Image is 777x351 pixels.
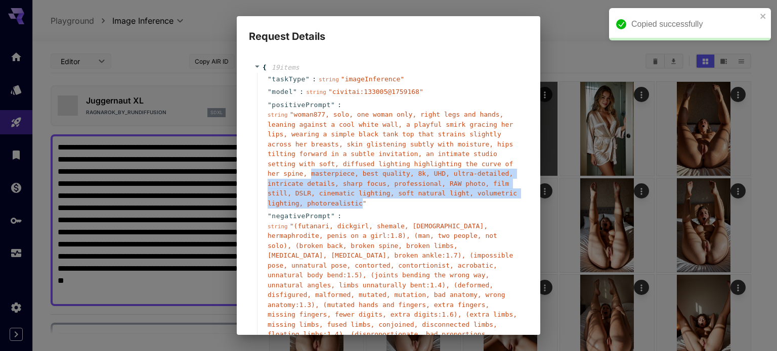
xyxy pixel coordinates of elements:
[268,88,272,95] span: "
[272,64,299,71] span: 19 item s
[272,100,331,110] span: positivePrompt
[319,76,339,83] span: string
[268,112,288,118] span: string
[268,111,517,207] span: " woman877, solo, one woman only, right legs and hands, leaning against a cool white wall, a play...
[293,88,297,95] span: "
[631,18,757,30] div: Copied successfully
[272,211,331,221] span: negativePrompt
[331,101,335,109] span: "
[306,89,326,95] span: string
[312,74,316,84] span: :
[268,212,272,220] span: "
[263,63,267,73] span: {
[341,75,404,83] span: " imageInference "
[272,87,293,97] span: model
[272,74,306,84] span: taskType
[331,212,335,220] span: "
[268,75,272,83] span: "
[760,12,767,20] button: close
[337,211,341,221] span: :
[268,101,272,109] span: "
[306,75,310,83] span: "
[299,87,304,97] span: :
[328,88,423,95] span: " civitai:133005@1759168 "
[337,100,341,110] span: :
[268,223,288,230] span: string
[237,16,540,44] h2: Request Details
